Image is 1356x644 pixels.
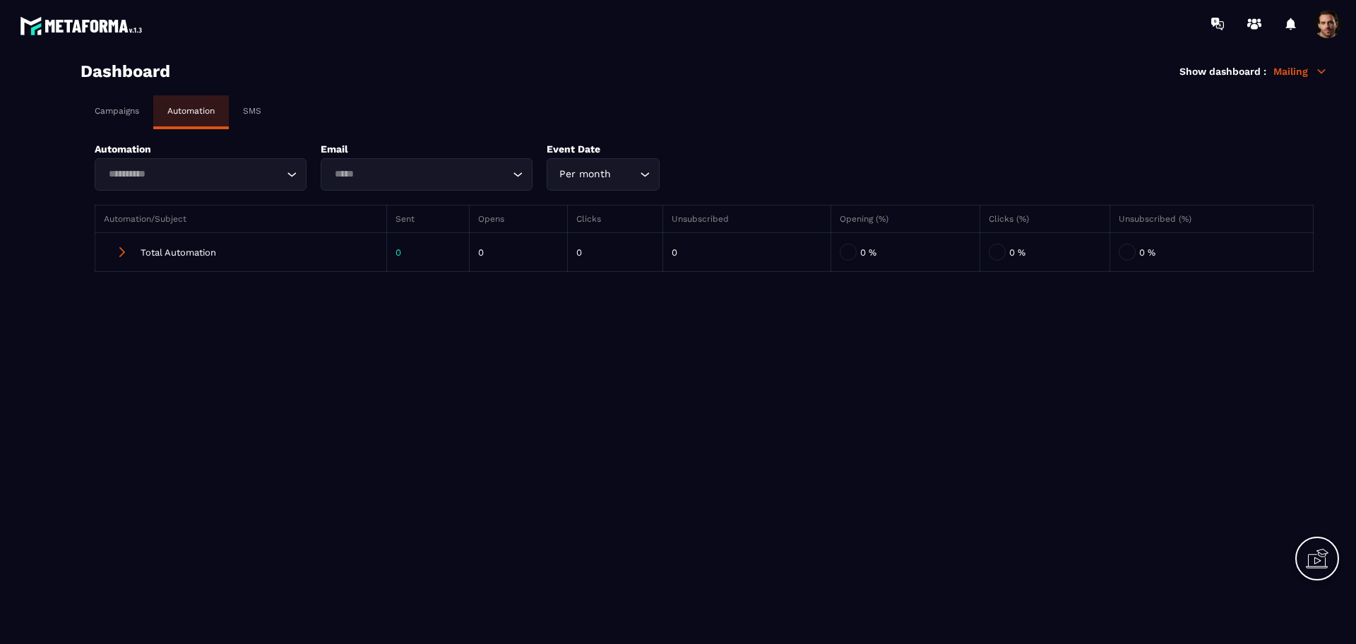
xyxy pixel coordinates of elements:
[95,143,307,155] p: Automation
[1110,205,1314,233] th: Unsubscribed (%)
[104,241,378,263] div: Total Automation
[547,143,723,155] p: Event Date
[387,233,470,272] td: 0
[989,241,1101,263] div: 0 %
[167,106,215,116] p: Automation
[95,205,387,233] th: Automation/Subject
[470,233,568,272] td: 0
[1119,241,1304,263] div: 0 %
[568,205,663,233] th: Clicks
[387,205,470,233] th: Sent
[20,13,147,39] img: logo
[321,158,533,191] div: Search for option
[1179,66,1266,77] p: Show dashboard :
[663,205,831,233] th: Unsubscribed
[663,233,831,272] td: 0
[1273,65,1328,78] p: Mailing
[470,205,568,233] th: Opens
[556,167,614,182] span: Per month
[95,158,307,191] div: Search for option
[547,158,660,191] div: Search for option
[840,241,971,263] div: 0 %
[831,205,980,233] th: Opening (%)
[980,205,1110,233] th: Clicks (%)
[568,233,663,272] td: 0
[330,167,509,182] input: Search for option
[104,167,283,182] input: Search for option
[95,106,139,116] p: Campaigns
[243,106,261,116] p: SMS
[81,61,170,81] h3: Dashboard
[614,167,636,182] input: Search for option
[321,143,533,155] p: Email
